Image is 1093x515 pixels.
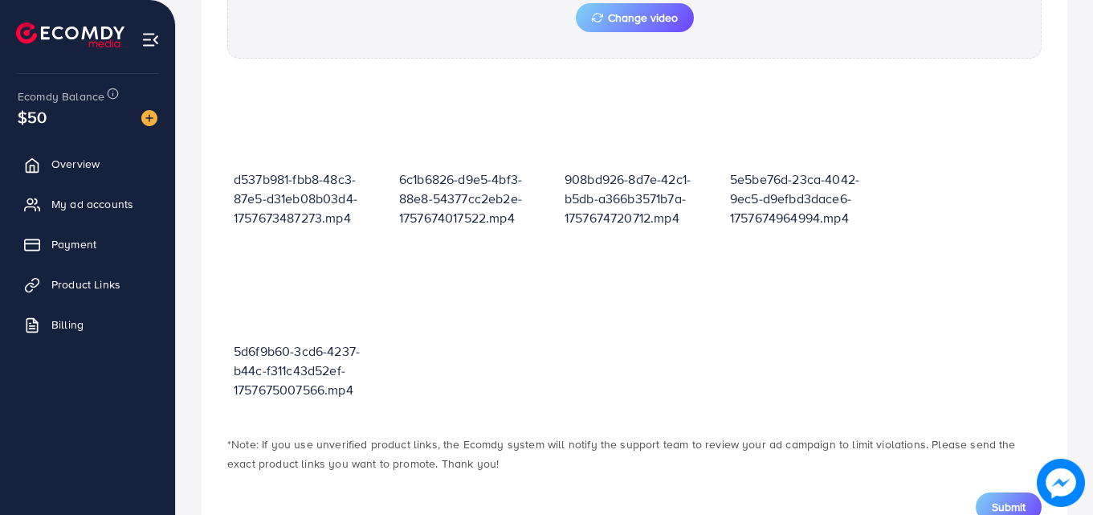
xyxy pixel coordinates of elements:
[51,276,120,292] span: Product Links
[234,341,386,399] p: 5d6f9b60-3cd6-4237-b44c-f311c43d52ef-1757675007566.mp4
[12,188,163,220] a: My ad accounts
[565,170,717,227] p: 908bd926-8d7e-42c1-b5db-a366b3571b7a-1757674720712.mp4
[592,12,678,23] span: Change video
[227,435,1042,473] p: *Note: If you use unverified product links, the Ecomdy system will notify the support team to rev...
[16,22,124,47] img: logo
[12,228,163,260] a: Payment
[51,317,84,333] span: Billing
[234,170,386,227] p: d537b981-fbb8-48c3-87e5-d31eb08b03d4-1757673487273.mp4
[730,170,883,227] p: 5e5be76d-23ca-4042-9ec5-d9efbd3dace6-1757674964994.mp4
[18,88,104,104] span: Ecomdy Balance
[12,148,163,180] a: Overview
[576,3,694,32] button: Change video
[18,100,47,134] span: $50
[1037,459,1085,507] img: image
[141,110,157,126] img: image
[51,236,96,252] span: Payment
[51,196,133,212] span: My ad accounts
[992,499,1026,515] span: Submit
[399,170,552,227] p: 6c1b6826-d9e5-4bf3-88e8-54377cc2eb2e-1757674017522.mp4
[51,156,100,172] span: Overview
[141,31,160,49] img: menu
[12,309,163,341] a: Billing
[12,268,163,300] a: Product Links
